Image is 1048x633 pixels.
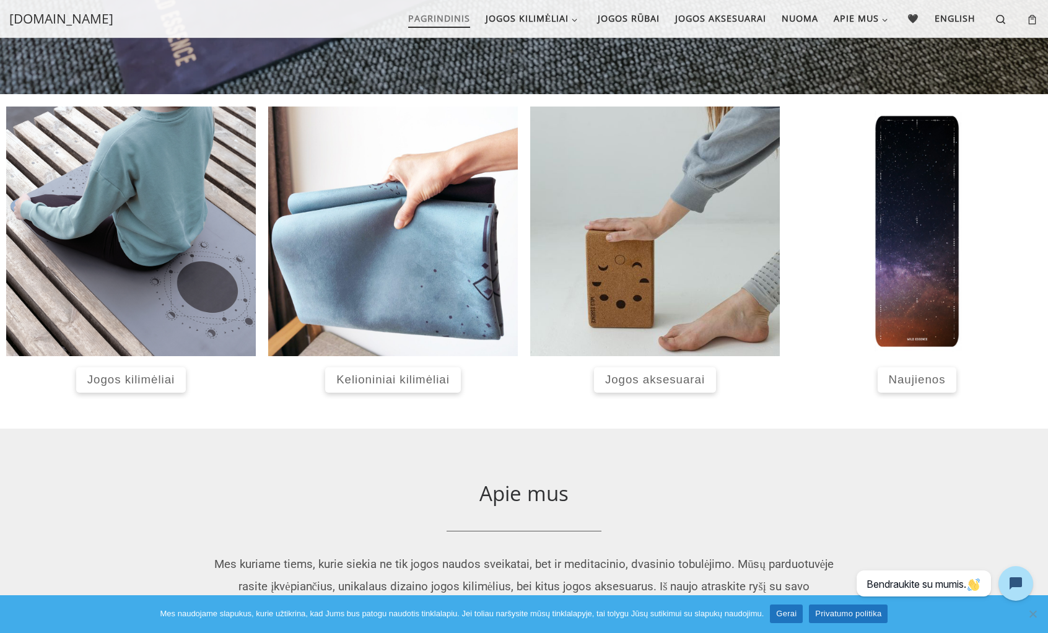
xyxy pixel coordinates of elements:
span: Apie mus [834,6,879,28]
span: Kelioniniai kilimėliai [336,373,450,386]
span: Jogos kilimėliai [87,373,175,386]
span: Pagrindinis [408,6,470,28]
span: Jogos kilimėliai [486,6,569,28]
a: Pagrindinis [404,6,474,32]
img: profesionalus jogos kilimėlis [6,107,256,356]
a: [DOMAIN_NAME] [9,9,113,29]
h2: Apie mus [6,478,1042,509]
a: Kelioniniai kilimėliai [325,367,461,393]
span: Mes naudojame slapukus, kurie užtikrina, kad Jums bus patogu naudotis tinklalapiu. Jei toliau nar... [160,608,764,620]
span: Jogos rūbai [598,6,660,28]
a: 🖤 [904,6,924,32]
span: English [935,6,976,28]
span: Jogos aksesuarai [605,373,705,386]
a: Privatumo politika [809,605,888,623]
span: Ne [1026,608,1039,620]
span: Nuoma [782,6,818,28]
img: kelioniniai jogos kilimeliai [268,107,518,356]
a: Jogos kilimėliai [481,6,585,32]
a: Nuoma [777,6,822,32]
span: Naujienos [889,373,946,386]
a: English [931,6,980,32]
a: Jogos aksesuarai [594,367,716,393]
a: Jogos rūbai [593,6,663,32]
span: Mes kuriame tiems, kurie siekia ne tik jogos naudos sveikatai, bet ir meditacinio, dvasinio tobul... [214,557,834,616]
a: Jogos aksesuarai [671,6,770,32]
img: jogos kaladele [530,107,780,356]
img: jogos kilimelis naktis [792,107,1042,356]
a: Jogos kilimėliai [76,367,186,393]
a: Gerai [770,605,803,623]
span: 🖤 [907,6,919,28]
span: Jogos aksesuarai [675,6,766,28]
a: Naujienos [878,367,957,393]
